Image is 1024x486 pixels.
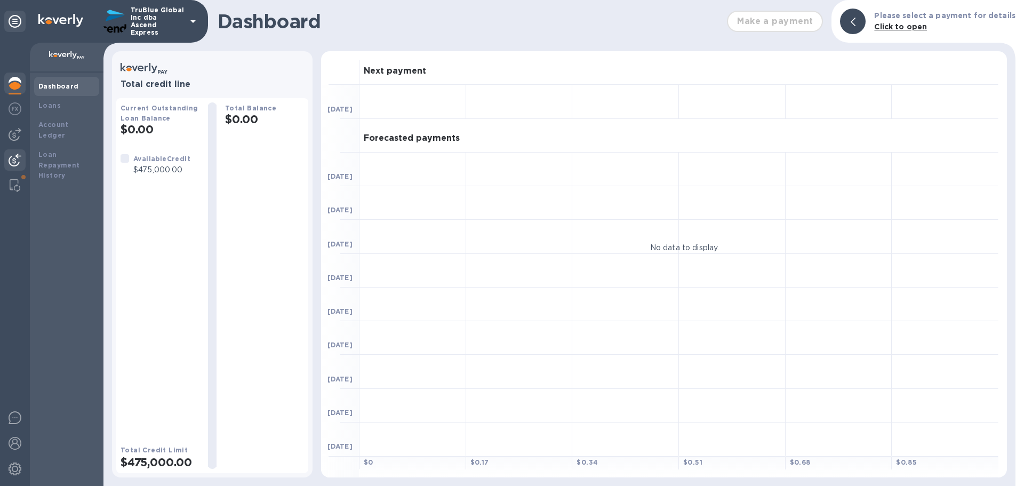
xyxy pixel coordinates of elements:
b: Click to open [874,22,927,31]
b: Total Credit Limit [121,446,188,454]
b: [DATE] [327,105,353,113]
b: $ 0 [364,458,373,466]
b: [DATE] [327,172,353,180]
p: TruBlue Global Inc dba Ascend Express [131,6,184,36]
b: [DATE] [327,375,353,383]
b: $ 0.68 [790,458,811,466]
h2: $0.00 [225,113,304,126]
p: $475,000.00 [133,164,190,176]
b: [DATE] [327,274,353,282]
h1: Dashboard [218,10,722,33]
img: Foreign exchange [9,102,21,115]
h3: Forecasted payments [364,133,460,144]
b: Account Ledger [38,121,69,139]
b: Please select a payment for details [874,11,1015,20]
b: Total Balance [225,104,276,112]
h3: Total credit line [121,79,304,90]
div: Unpin categories [4,11,26,32]
b: [DATE] [327,206,353,214]
b: Available Credit [133,155,190,163]
h3: Next payment [364,66,426,76]
b: $ 0.85 [896,458,917,466]
b: [DATE] [327,307,353,315]
b: [DATE] [327,442,353,450]
h2: $475,000.00 [121,456,199,469]
b: Current Outstanding Loan Balance [121,104,198,122]
h2: $0.00 [121,123,199,136]
b: [DATE] [327,341,353,349]
b: Loan Repayment History [38,150,80,180]
b: [DATE] [327,409,353,417]
b: [DATE] [327,240,353,248]
img: Logo [38,14,83,27]
b: $ 0.17 [470,458,489,466]
b: Loans [38,101,61,109]
p: No data to display. [650,242,719,253]
b: Dashboard [38,82,79,90]
b: $ 0.51 [683,458,702,466]
b: $ 0.34 [577,458,598,466]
